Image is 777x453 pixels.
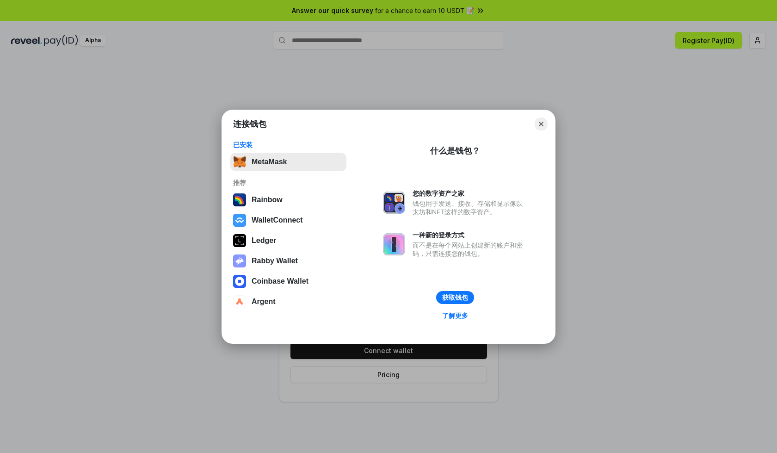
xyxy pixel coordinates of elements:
[383,192,405,214] img: svg+xml,%3Csvg%20xmlns%3D%22http%3A%2F%2Fwww.w3.org%2F2000%2Fsvg%22%20fill%3D%22none%22%20viewBox...
[252,298,276,306] div: Argent
[442,293,468,302] div: 获取钱包
[383,233,405,255] img: svg+xml,%3Csvg%20xmlns%3D%22http%3A%2F%2Fwww.w3.org%2F2000%2Fsvg%22%20fill%3D%22none%22%20viewBox...
[252,277,308,285] div: Coinbase Wallet
[233,118,266,130] h1: 连接钱包
[230,191,346,209] button: Rainbow
[233,193,246,206] img: svg+xml,%3Csvg%20width%3D%22120%22%20height%3D%22120%22%20viewBox%3D%220%200%20120%20120%22%20fil...
[233,295,246,308] img: svg+xml,%3Csvg%20width%3D%2228%22%20height%3D%2228%22%20viewBox%3D%220%200%2028%2028%22%20fill%3D...
[233,179,344,187] div: 推荐
[413,241,527,258] div: 而不是在每个网站上创建新的账户和密码，只需连接您的钱包。
[233,275,246,288] img: svg+xml,%3Csvg%20width%3D%2228%22%20height%3D%2228%22%20viewBox%3D%220%200%2028%2028%22%20fill%3D...
[233,254,246,267] img: svg+xml,%3Csvg%20xmlns%3D%22http%3A%2F%2Fwww.w3.org%2F2000%2Fsvg%22%20fill%3D%22none%22%20viewBox...
[442,311,468,320] div: 了解更多
[233,141,344,149] div: 已安装
[252,216,303,224] div: WalletConnect
[430,145,480,156] div: 什么是钱包？
[230,292,346,311] button: Argent
[230,252,346,270] button: Rabby Wallet
[413,189,527,198] div: 您的数字资产之家
[437,310,474,322] a: 了解更多
[230,272,346,291] button: Coinbase Wallet
[413,199,527,216] div: 钱包用于发送、接收、存储和显示像以太坊和NFT这样的数字资产。
[233,234,246,247] img: svg+xml,%3Csvg%20xmlns%3D%22http%3A%2F%2Fwww.w3.org%2F2000%2Fsvg%22%20width%3D%2228%22%20height%3...
[230,231,346,250] button: Ledger
[535,118,548,130] button: Close
[252,236,276,245] div: Ledger
[230,211,346,230] button: WalletConnect
[233,214,246,227] img: svg+xml,%3Csvg%20width%3D%2228%22%20height%3D%2228%22%20viewBox%3D%220%200%2028%2028%22%20fill%3D...
[252,158,287,166] div: MetaMask
[252,196,283,204] div: Rainbow
[413,231,527,239] div: 一种新的登录方式
[233,155,246,168] img: svg+xml,%3Csvg%20fill%3D%22none%22%20height%3D%2233%22%20viewBox%3D%220%200%2035%2033%22%20width%...
[436,291,474,304] button: 获取钱包
[252,257,298,265] div: Rabby Wallet
[230,153,346,171] button: MetaMask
